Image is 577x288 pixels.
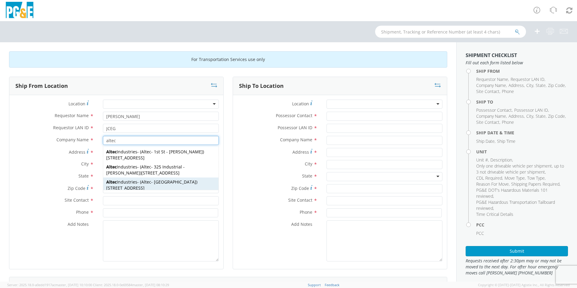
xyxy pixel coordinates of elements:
li: , [548,113,566,119]
span: City [81,161,89,167]
span: - 1st St - [PERSON_NAME] [141,149,203,155]
span: Unit # [476,157,488,163]
span: Requestor Name [476,76,508,82]
span: Zip Code [548,82,565,88]
img: pge-logo-06675f144f4cfa6a6814.png [5,2,35,20]
li: , [476,199,566,211]
strong: Shipment Checklist [466,52,517,59]
span: Company Name [56,137,89,142]
span: Reason For Move [476,181,509,187]
span: Address [292,149,309,155]
li: , [536,82,547,88]
li: , [536,113,547,119]
h4: Unit [476,149,568,154]
li: , [526,82,534,88]
li: , [490,157,513,163]
li: , [527,175,546,181]
li: , [548,82,566,88]
span: City [305,161,312,167]
h4: Ship From [476,69,568,73]
span: Description [490,157,512,163]
span: State [536,113,546,119]
li: , [476,187,566,199]
span: PG&E Hazardous Transportation Tailboard reviewed [476,199,555,211]
span: [STREET_ADDRESS] [141,170,180,176]
span: Industries [106,149,137,155]
span: Possessor LAN ID [514,107,548,113]
span: Location [292,101,309,107]
strong: Altec [141,149,151,155]
span: State [78,173,89,179]
span: Phone [502,88,514,94]
div: - ( ) [103,162,218,178]
span: City [526,82,533,88]
li: , [508,82,525,88]
span: PCC [476,230,484,236]
span: [STREET_ADDRESS] [106,185,145,191]
span: City [526,113,533,119]
span: Requests received after 2:30pm may or may not be moved to the next day. For after hour emergency ... [466,258,568,276]
span: Phone [300,209,312,215]
span: Industries [106,179,137,185]
span: Client: 2025.18.0-0e69584 [93,283,169,287]
li: , [476,138,496,144]
span: Possessor Contact [276,113,312,118]
span: Server: 2025.18.0-a0edd1917ac [7,283,92,287]
li: , [526,113,534,119]
span: [STREET_ADDRESS] [106,155,145,161]
span: Phone [76,209,89,215]
span: Possessor Contact [476,107,512,113]
li: , [505,175,526,181]
li: , [476,181,510,187]
li: , [476,119,500,125]
li: , [511,181,560,187]
h4: PCC [476,222,568,227]
span: Zip Code [68,185,85,191]
li: , [508,113,525,119]
input: Shipment, Tracking or Reference Number (at least 4 chars) [375,26,526,38]
li: , [476,88,500,94]
span: Time Critical Details [476,211,513,217]
span: Ship Date [476,138,495,144]
span: Address [508,82,524,88]
span: Site Contact [288,197,312,203]
div: - ( ) [103,178,218,193]
span: PG&E DOT's Hazardous Materials 101 reviewed [476,187,548,199]
span: Requestor Name [55,113,89,118]
li: , [476,113,507,119]
li: , [511,76,545,82]
strong: Altec [141,179,151,185]
span: Site Contact [476,88,499,94]
li: , [476,82,507,88]
li: , [476,157,489,163]
span: Tow Type [527,175,545,181]
span: Site Contact [476,119,499,125]
span: Industries [106,164,137,170]
span: State [536,82,546,88]
span: Location [69,101,85,107]
a: Support [308,283,321,287]
span: Fill out each form listed below [466,60,568,66]
li: , [514,107,549,113]
span: Requestor LAN ID [53,125,89,130]
span: Move Type [505,175,525,181]
span: Company Name [476,82,506,88]
span: Only one driveable vehicle per shipment, up to 3 not driveable vehicle per shipment [476,163,564,175]
div: For Transportation Services use only [9,51,447,68]
strong: Altec [106,179,117,185]
span: Shipping Papers Required [511,181,559,187]
span: Company Name [476,113,506,119]
span: Address [69,149,85,155]
span: - 325 Industrial - [PERSON_NAME] [106,164,185,176]
span: Zip Code [291,185,309,191]
span: Add Notes [291,221,312,227]
span: Possessor LAN ID [278,125,312,130]
li: , [476,76,509,82]
span: State [302,173,312,179]
strong: Altec [106,149,117,155]
span: Company Name [280,137,312,142]
span: Ship Time [497,138,515,144]
span: Site Contact [65,197,89,203]
h4: Ship Date & Time [476,130,568,135]
h3: Ship From Location [15,83,68,89]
